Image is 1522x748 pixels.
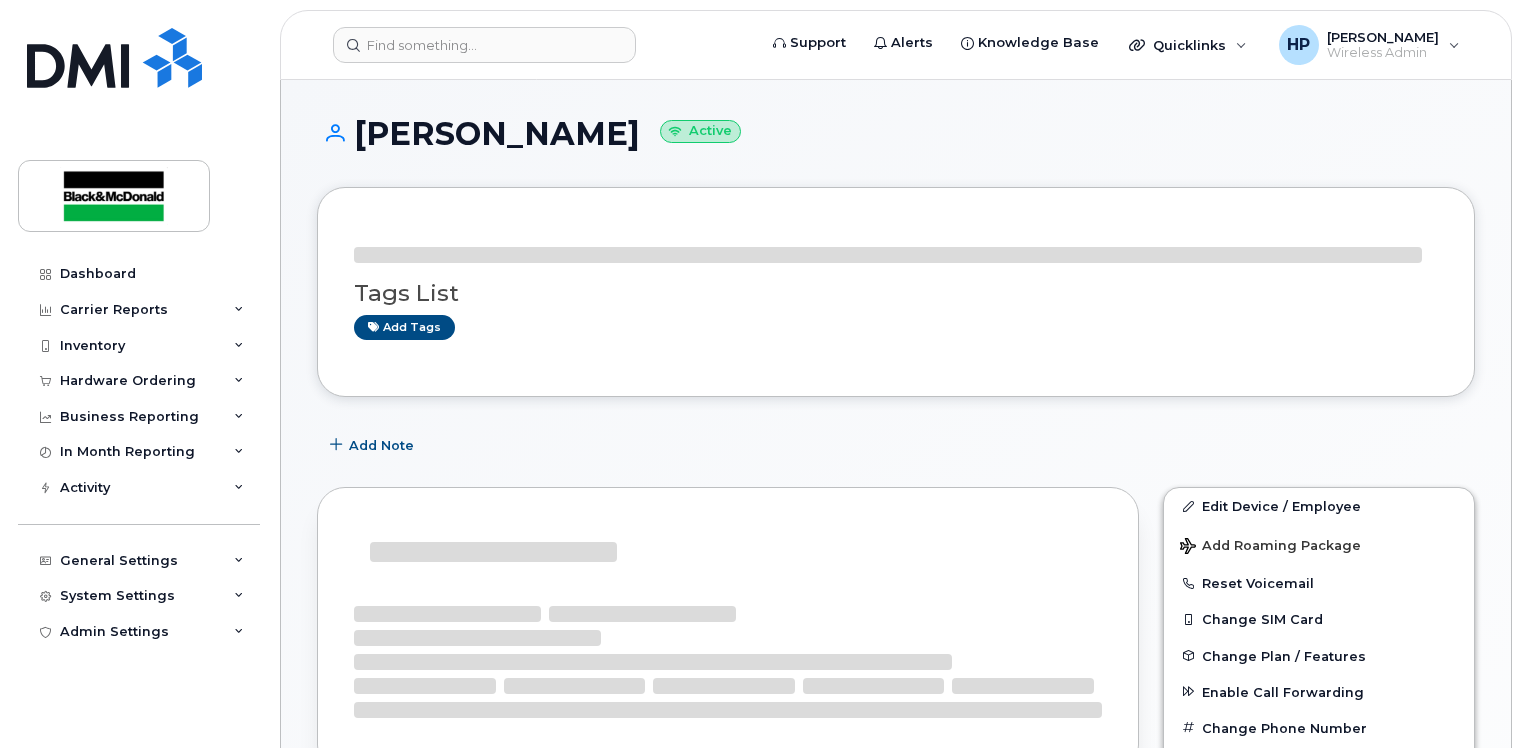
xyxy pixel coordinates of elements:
[1202,684,1364,699] span: Enable Call Forwarding
[1164,565,1474,601] button: Reset Voicemail
[1164,710,1474,746] button: Change Phone Number
[354,281,1438,306] h3: Tags List
[1164,524,1474,565] button: Add Roaming Package
[317,116,1475,151] h1: [PERSON_NAME]
[1164,638,1474,674] button: Change Plan / Features
[1164,601,1474,637] button: Change SIM Card
[1202,648,1366,663] span: Change Plan / Features
[317,427,431,463] button: Add Note
[354,315,455,340] a: Add tags
[660,120,741,143] small: Active
[1164,488,1474,524] a: Edit Device / Employee
[349,436,414,455] span: Add Note
[1180,538,1361,557] span: Add Roaming Package
[1164,674,1474,710] button: Enable Call Forwarding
